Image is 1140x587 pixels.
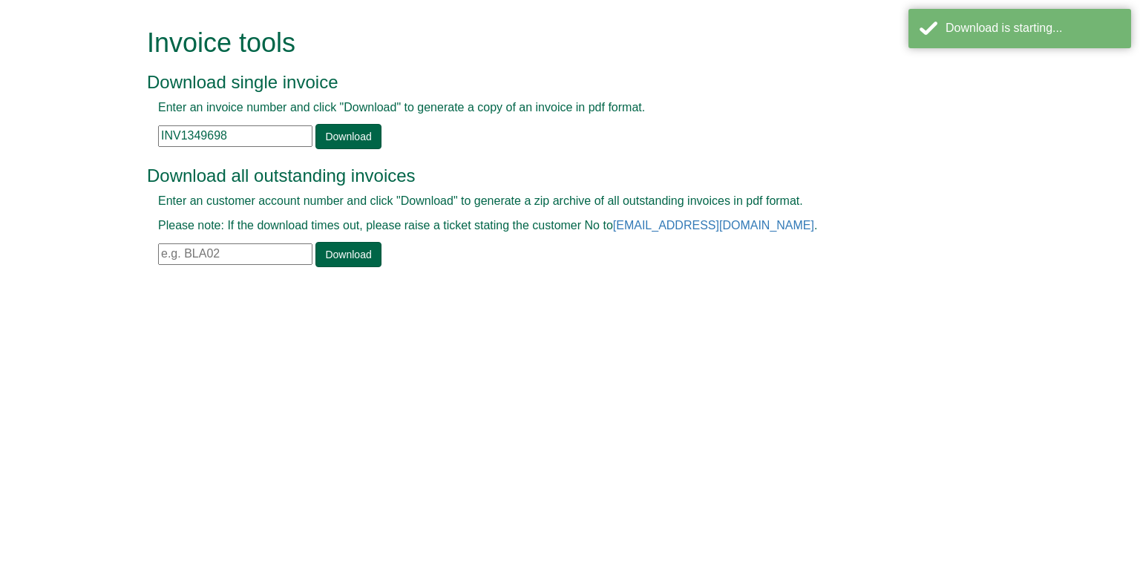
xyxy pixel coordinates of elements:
[147,73,960,92] h3: Download single invoice
[315,124,381,149] a: Download
[946,20,1120,37] div: Download is starting...
[158,125,312,147] input: e.g. INV1234
[315,242,381,267] a: Download
[158,99,949,117] p: Enter an invoice number and click "Download" to generate a copy of an invoice in pdf format.
[613,219,814,232] a: [EMAIL_ADDRESS][DOMAIN_NAME]
[158,217,949,235] p: Please note: If the download times out, please raise a ticket stating the customer No to .
[158,243,312,265] input: e.g. BLA02
[147,166,960,186] h3: Download all outstanding invoices
[147,28,960,58] h1: Invoice tools
[158,193,949,210] p: Enter an customer account number and click "Download" to generate a zip archive of all outstandin...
